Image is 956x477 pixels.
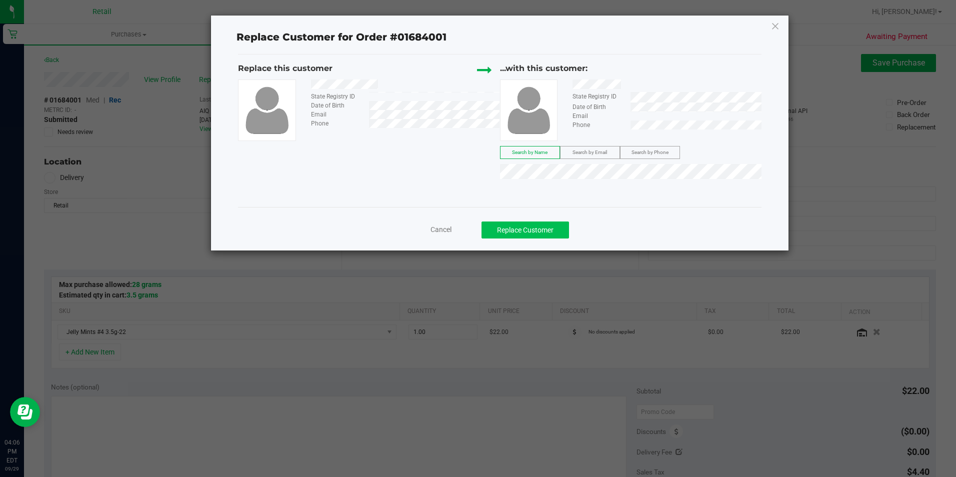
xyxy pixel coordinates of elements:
[572,149,607,155] span: Search by Email
[303,110,369,119] div: Email
[230,29,452,46] span: Replace Customer for Order #01684001
[303,92,369,101] div: State Registry ID
[481,221,569,238] button: Replace Customer
[303,101,369,110] div: Date of Birth
[238,63,332,73] span: Replace this customer
[631,149,668,155] span: Search by Phone
[500,63,587,73] span: ...with this customer:
[565,111,630,120] div: Email
[430,225,451,233] span: Cancel
[502,84,555,136] img: user-icon.png
[303,119,369,128] div: Phone
[512,149,547,155] span: Search by Name
[240,84,293,136] img: user-icon.png
[10,397,40,427] iframe: Resource center
[565,120,630,129] div: Phone
[565,92,630,101] div: State Registry ID
[565,102,630,111] div: Date of Birth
